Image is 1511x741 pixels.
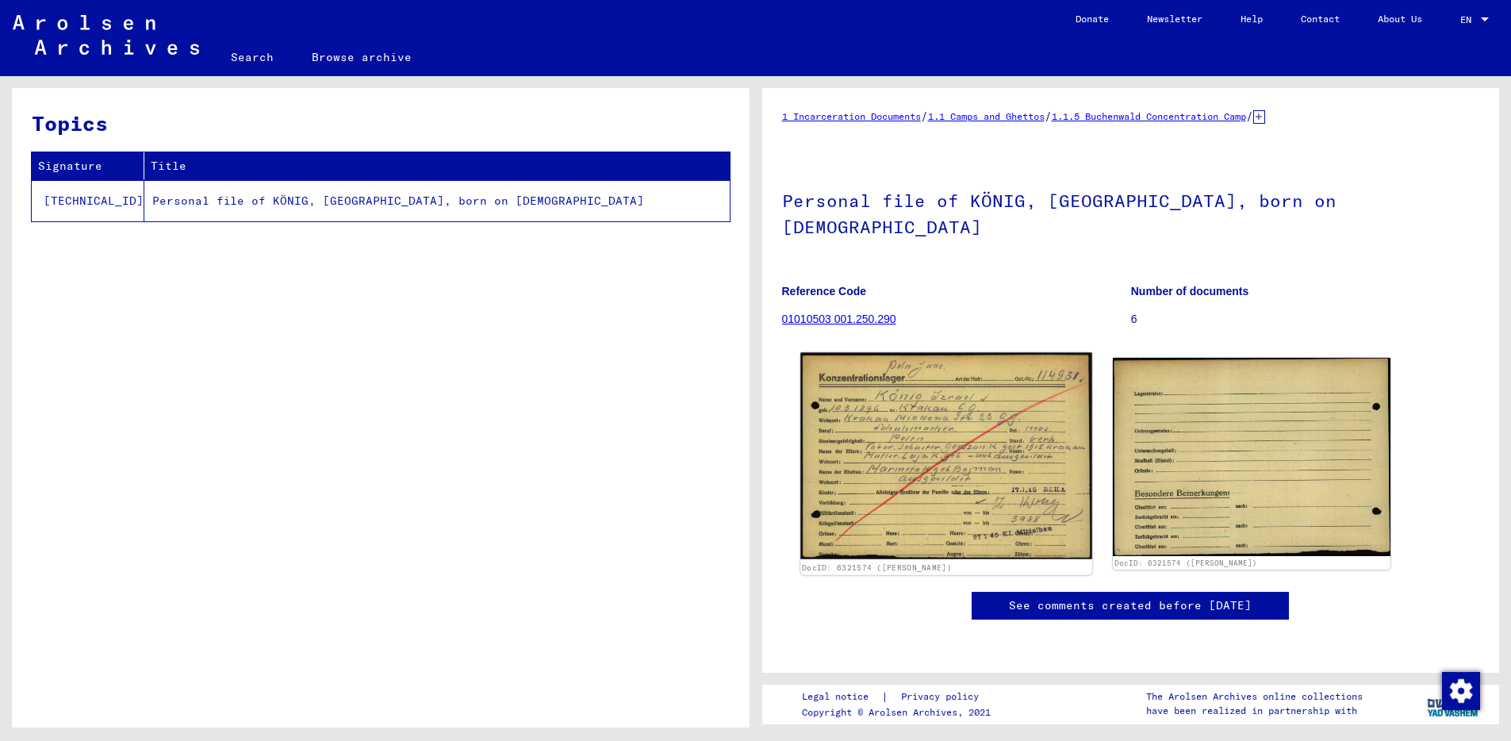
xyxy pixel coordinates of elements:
a: Legal notice [802,689,881,705]
a: See comments created before [DATE] [1009,597,1252,614]
b: Number of documents [1131,285,1249,298]
a: Privacy policy [888,689,998,705]
span: EN [1460,14,1478,25]
a: 1 Incarceration Documents [782,110,921,122]
a: Search [212,38,293,76]
div: Change consent [1441,671,1479,709]
img: 001.jpg [800,352,1091,559]
th: Title [144,152,730,180]
span: / [921,109,928,123]
b: Reference Code [782,285,867,298]
img: Arolsen_neg.svg [13,15,199,55]
span: / [1246,109,1253,123]
a: DocID: 6321574 ([PERSON_NAME]) [801,563,951,573]
a: 1.1 Camps and Ghettos [928,110,1045,122]
p: have been realized in partnership with [1146,704,1363,718]
p: The Arolsen Archives online collections [1146,689,1363,704]
div: | [802,689,998,705]
a: 1.1.5 Buchenwald Concentration Camp [1052,110,1246,122]
img: Change consent [1442,672,1480,710]
img: 002.jpg [1113,358,1390,556]
h3: Topics [32,108,729,139]
a: DocID: 6321574 ([PERSON_NAME]) [1114,559,1257,567]
span: / [1045,109,1052,123]
td: [TECHNICAL_ID] [32,180,144,221]
p: Copyright © Arolsen Archives, 2021 [802,705,998,720]
img: yv_logo.png [1424,684,1483,724]
th: Signature [32,152,144,180]
h1: Personal file of KÖNIG, [GEOGRAPHIC_DATA], born on [DEMOGRAPHIC_DATA] [782,164,1480,260]
p: 6 [1131,311,1479,328]
a: Browse archive [293,38,431,76]
td: Personal file of KÖNIG, [GEOGRAPHIC_DATA], born on [DEMOGRAPHIC_DATA] [144,180,730,221]
a: 01010503 001.250.290 [782,313,896,325]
